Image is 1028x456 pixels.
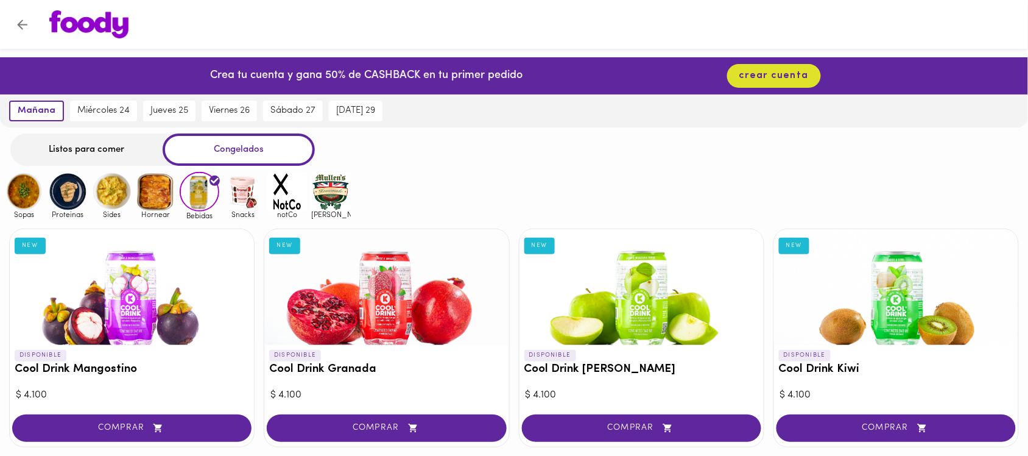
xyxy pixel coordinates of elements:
[263,101,323,121] button: sábado 27
[10,229,254,345] div: Cool Drink Mangostino
[522,415,761,442] button: COMPRAR
[267,172,307,212] img: notCo
[136,210,175,218] span: Hornear
[524,238,555,254] div: NEW
[163,134,315,166] div: Congelados
[311,210,351,218] span: [PERSON_NAME]
[264,229,509,345] div: Cool Drink Granada
[524,363,759,376] h3: Cool Drink [PERSON_NAME]
[92,210,132,218] span: Sides
[776,415,1016,442] button: COMPRAR
[92,172,132,212] img: Sides
[202,101,257,121] button: viernes 26
[4,210,44,218] span: Sopas
[224,210,263,218] span: Snacks
[70,101,137,121] button: miércoles 24
[269,363,504,376] h3: Cool Drink Granada
[12,415,252,442] button: COMPRAR
[210,68,523,84] p: Crea tu cuenta y gana 50% de CASHBACK en tu primer pedido
[526,388,758,402] div: $ 4.100
[727,64,821,88] button: crear cuenta
[15,238,46,254] div: NEW
[780,388,1012,402] div: $ 4.100
[267,415,506,442] button: COMPRAR
[48,210,88,218] span: Proteinas
[48,172,88,212] img: Proteinas
[311,172,351,212] img: mullens
[524,350,576,361] p: DISPONIBLE
[15,363,249,376] h3: Cool Drink Mangostino
[7,10,37,40] button: Volver
[270,105,315,116] span: sábado 27
[336,105,375,116] span: [DATE] 29
[4,172,44,212] img: Sopas
[779,350,831,361] p: DISPONIBLE
[779,363,1013,376] h3: Cool Drink Kiwi
[269,238,300,254] div: NEW
[15,350,66,361] p: DISPONIBLE
[739,70,809,82] span: crear cuenta
[957,385,1016,444] iframe: Messagebird Livechat Widget
[143,101,195,121] button: jueves 25
[329,101,382,121] button: [DATE] 29
[209,105,250,116] span: viernes 26
[224,172,263,212] img: Snacks
[180,212,219,219] span: Bebidas
[49,10,128,38] img: logo.png
[269,350,321,361] p: DISPONIBLE
[136,172,175,212] img: Hornear
[77,105,130,116] span: miércoles 24
[150,105,188,116] span: jueves 25
[10,134,163,166] div: Listos para comer
[537,423,746,433] span: COMPRAR
[779,238,810,254] div: NEW
[792,423,1001,433] span: COMPRAR
[9,101,64,121] button: mañana
[27,423,236,433] span: COMPRAR
[267,210,307,218] span: notCo
[180,172,219,212] img: Bebidas
[519,229,764,345] div: Cool Drink Manzana Verde
[18,105,55,116] span: mañana
[282,423,491,433] span: COMPRAR
[270,388,502,402] div: $ 4.100
[16,388,248,402] div: $ 4.100
[774,229,1018,345] div: Cool Drink Kiwi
